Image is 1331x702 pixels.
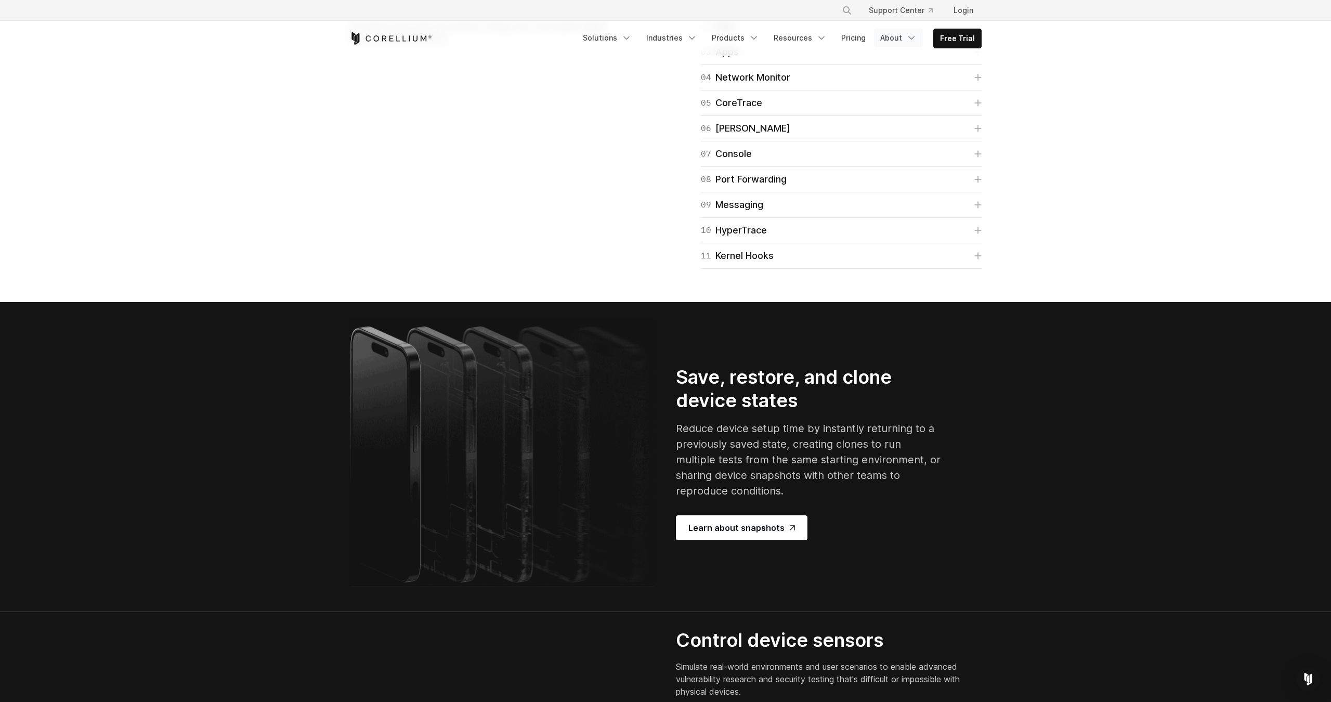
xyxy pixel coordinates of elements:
p: Simulate real-world environments and user scenarios to enable advanced vulnerability research and... [676,660,967,698]
div: Console [701,147,752,161]
a: Solutions [577,29,638,47]
a: 09Messaging [701,198,982,212]
div: Network Monitor [701,70,790,85]
div: Open Intercom Messenger [1296,667,1321,692]
a: 10HyperTrace [701,223,982,238]
span: 08 [701,172,711,187]
h2: Control device sensors [676,629,967,652]
div: [PERSON_NAME] [701,121,790,136]
p: Reduce device setup time by instantly returning to a previously saved state, creating clones to r... [676,421,942,499]
h2: Save, restore, and clone device states [676,366,942,412]
button: Search [838,1,856,20]
a: Learn about snapshots [676,515,807,540]
div: HyperTrace [701,223,767,238]
a: About [874,29,923,47]
a: 05CoreTrace [701,96,982,110]
img: A lineup of five iPhone models becoming more gradient [349,319,655,587]
div: Navigation Menu [829,1,982,20]
a: 11Kernel Hooks [701,249,982,263]
a: Resources [767,29,833,47]
a: Login [945,1,982,20]
span: 06 [701,121,711,136]
div: Messaging [701,198,763,212]
a: 04Network Monitor [701,70,982,85]
a: Corellium Home [349,32,432,45]
div: CoreTrace [701,96,762,110]
a: Support Center [860,1,941,20]
a: Pricing [835,29,872,47]
a: 07Console [701,147,982,161]
div: Port Forwarding [701,172,787,187]
span: 04 [701,70,711,85]
a: Free Trial [934,29,981,48]
a: Products [706,29,765,47]
div: Kernel Hooks [701,249,774,263]
span: Learn about snapshots [688,522,795,534]
span: 07 [701,147,711,161]
span: 09 [701,198,711,212]
a: 06[PERSON_NAME] [701,121,982,136]
div: Navigation Menu [577,29,982,48]
span: 05 [701,96,711,110]
a: Industries [640,29,703,47]
span: 11 [701,249,711,263]
span: 10 [701,223,711,238]
a: 08Port Forwarding [701,172,982,187]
